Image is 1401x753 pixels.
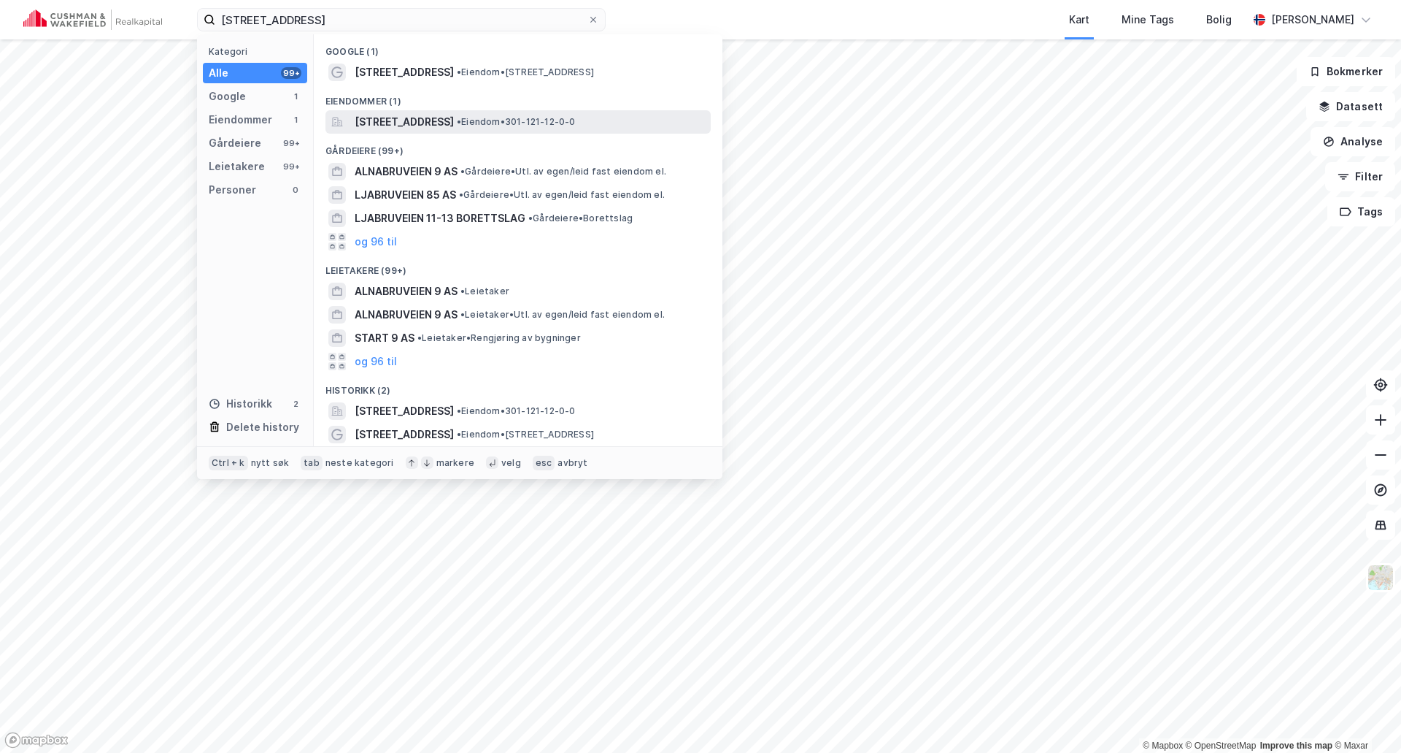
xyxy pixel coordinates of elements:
span: • [460,166,465,177]
div: Bolig [1206,11,1232,28]
span: [STREET_ADDRESS] [355,426,454,443]
span: [STREET_ADDRESS] [355,402,454,420]
span: ALNABRUVEIEN 9 AS [355,306,458,324]
span: Gårdeiere • Utl. av egen/leid fast eiendom el. [460,166,666,177]
span: • [457,66,461,77]
div: Eiendommer (1) [314,84,722,110]
button: og 96 til [355,233,397,251]
div: Delete history [226,418,299,436]
div: markere [436,457,474,469]
button: Datasett [1306,92,1395,121]
span: [STREET_ADDRESS] [355,64,454,81]
button: og 96 til [355,353,397,370]
div: nytt søk [251,457,290,469]
div: 1 [290,91,301,102]
div: Kontrollprogram for chat [1328,683,1401,753]
div: Google (1) [314,34,722,61]
div: 99+ [281,161,301,172]
div: neste kategori [325,457,394,469]
span: • [457,116,461,127]
span: Eiendom • 301-121-12-0-0 [457,405,576,417]
span: Eiendom • 301-121-12-0-0 [457,116,576,128]
span: LJABRUVEIEN 85 AS [355,186,456,204]
div: Kart [1069,11,1089,28]
span: • [459,189,463,200]
span: ALNABRUVEIEN 9 AS [355,163,458,180]
span: Gårdeiere • Utl. av egen/leid fast eiendom el. [459,189,665,201]
span: • [457,429,461,440]
span: Leietaker • Rengjøring av bygninger [417,332,581,344]
div: Eiendommer [209,111,272,129]
button: Tags [1327,197,1395,226]
span: • [528,213,533,223]
a: Mapbox homepage [4,732,69,749]
span: • [417,332,422,343]
div: Google [209,88,246,105]
a: Improve this map [1260,741,1332,751]
div: esc [533,456,555,470]
a: OpenStreetMap [1186,741,1257,751]
span: Eiendom • [STREET_ADDRESS] [457,429,594,440]
a: Mapbox [1143,741,1183,751]
div: Historikk [209,395,272,413]
div: Gårdeiere (99+) [314,134,722,160]
div: 99+ [281,137,301,149]
div: Gårdeiere [209,134,261,152]
div: Personer [209,181,256,199]
span: LJABRUVEIEN 11-13 BORETTSLAG [355,210,525,227]
div: 1 [290,114,301,126]
span: START 9 AS [355,329,414,347]
span: [STREET_ADDRESS] [355,113,454,131]
div: Leietakere (99+) [314,253,722,280]
span: ALNABRUVEIEN 9 AS [355,283,458,300]
div: tab [301,456,323,470]
span: Leietaker • Utl. av egen/leid fast eiendom el. [460,309,665,321]
div: 0 [290,184,301,196]
iframe: Chat Widget [1328,683,1401,753]
div: avbryt [557,457,587,469]
button: Filter [1325,162,1395,191]
button: Analyse [1311,127,1395,156]
div: velg [501,457,521,469]
span: Leietaker [460,286,509,297]
span: • [460,286,465,297]
div: 2 [290,398,301,410]
div: Alle [209,64,228,82]
div: [PERSON_NAME] [1271,11,1354,28]
div: Mine Tags [1122,11,1174,28]
span: • [457,405,461,416]
span: Gårdeiere • Borettslag [528,213,633,224]
div: Leietakere [209,158,265,175]
span: • [460,309,465,320]
img: Z [1367,564,1394,592]
button: Bokmerker [1297,57,1395,86]
div: Historikk (2) [314,373,722,400]
img: cushman-wakefield-realkapital-logo.202ea83816669bd177139c58696a8fa1.svg [23,9,162,30]
div: Ctrl + k [209,456,248,470]
div: Kategori [209,46,307,57]
span: Eiendom • [STREET_ADDRESS] [457,66,594,78]
div: 99+ [281,67,301,79]
input: Søk på adresse, matrikkel, gårdeiere, leietakere eller personer [215,9,587,31]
